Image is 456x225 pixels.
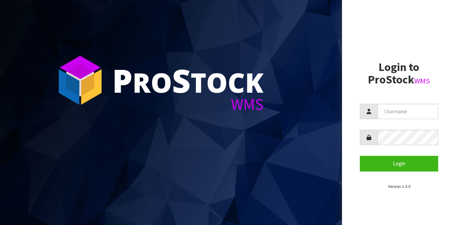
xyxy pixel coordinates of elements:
[414,76,430,86] small: WMS
[172,58,191,102] span: S
[388,184,410,189] small: Version 1.0.0
[360,156,438,171] button: Login
[112,64,264,96] div: ro tock
[378,104,438,119] input: Username
[360,61,438,86] h2: Login to ProStock
[53,53,107,107] img: ProStock Cube
[112,58,133,102] span: P
[112,96,264,112] div: WMS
